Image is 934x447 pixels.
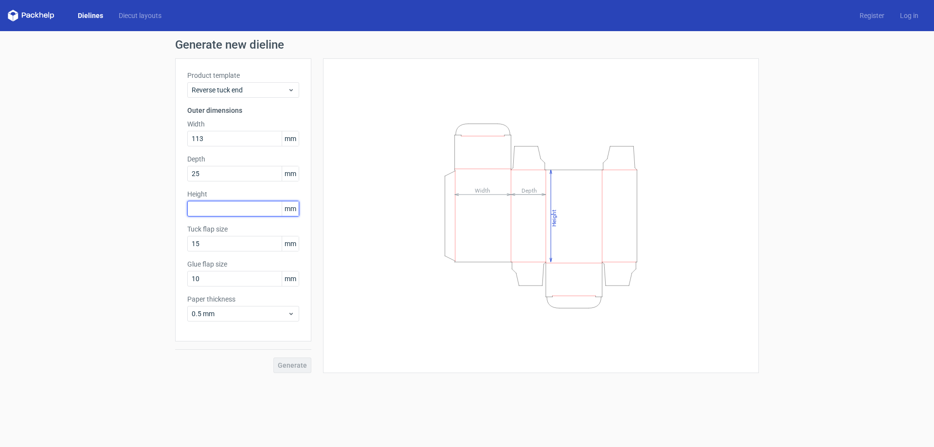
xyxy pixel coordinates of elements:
[551,209,557,226] tspan: Height
[892,11,926,20] a: Log in
[187,119,299,129] label: Width
[282,201,299,216] span: mm
[187,189,299,199] label: Height
[521,187,537,194] tspan: Depth
[187,259,299,269] label: Glue flap size
[852,11,892,20] a: Register
[187,71,299,80] label: Product template
[192,85,287,95] span: Reverse tuck end
[187,106,299,115] h3: Outer dimensions
[282,271,299,286] span: mm
[187,154,299,164] label: Depth
[111,11,169,20] a: Diecut layouts
[282,131,299,146] span: mm
[187,294,299,304] label: Paper thickness
[70,11,111,20] a: Dielines
[282,166,299,181] span: mm
[175,39,759,51] h1: Generate new dieline
[192,309,287,319] span: 0.5 mm
[282,236,299,251] span: mm
[187,224,299,234] label: Tuck flap size
[475,187,490,194] tspan: Width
